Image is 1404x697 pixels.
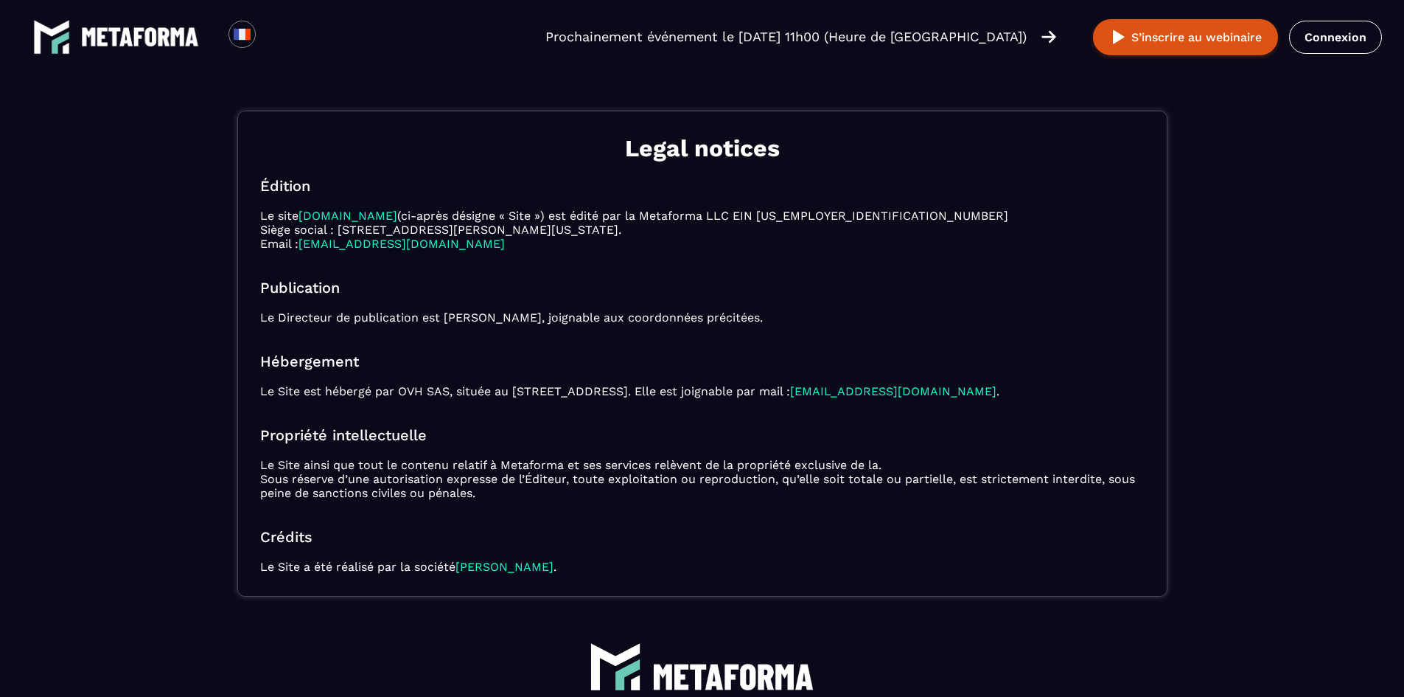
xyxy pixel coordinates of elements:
div: Search for option [256,21,292,53]
h2: Hébergement [260,353,1145,370]
h2: Propriété intellectuelle [260,426,1145,444]
img: arrow-right [1041,29,1056,45]
p: Prochainement événement le [DATE] 11h00 (Heure de [GEOGRAPHIC_DATA]) [545,27,1027,47]
img: logo [652,664,814,690]
a: Connexion [1289,21,1382,54]
input: Search for option [268,28,279,46]
a: [EMAIL_ADDRESS][DOMAIN_NAME] [298,237,505,251]
img: logo [33,18,70,55]
p: Le Site est hébergé par OVH SAS, située au [STREET_ADDRESS]. Elle est joignable par mail : . [260,384,1145,398]
a: [DOMAIN_NAME] [298,209,397,223]
h1: Legal notices [260,133,1145,163]
a: [EMAIL_ADDRESS][DOMAIN_NAME] [790,384,996,398]
a: [PERSON_NAME] [455,560,553,574]
img: logo [590,641,641,693]
h2: Édition [260,177,1145,195]
button: S’inscrire au webinaire [1093,19,1278,55]
img: play [1109,28,1128,46]
p: Le Site ainsi que tout le contenu relatif à Metaforma et ses services relèvent de la propriété ex... [260,458,1145,500]
h2: Publication [260,279,1145,297]
p: Le Directeur de publication est [PERSON_NAME], joignable aux coordonnées précitées. [260,311,1145,325]
p: Le Site a été réalisé par la société . [260,560,1145,574]
img: fr [233,25,251,44]
p: Le site (ci-après désigne « Site ») est édité par la Metaforma LLC EIN [US_EMPLOYER_IDENTIFICATIO... [260,209,1145,251]
h2: Crédits [260,528,1145,546]
img: logo [81,27,199,46]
